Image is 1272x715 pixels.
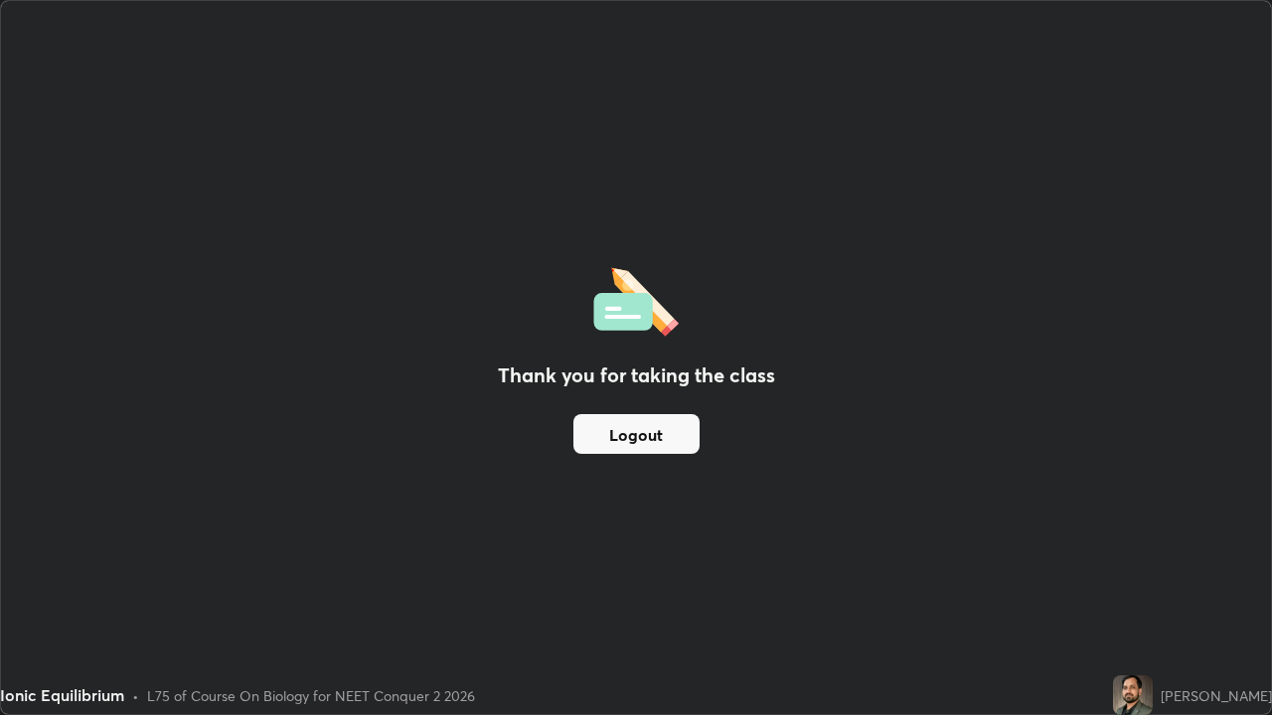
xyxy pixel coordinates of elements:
[147,685,475,706] div: L75 of Course On Biology for NEET Conquer 2 2026
[1161,685,1272,706] div: [PERSON_NAME]
[498,360,775,390] h2: Thank you for taking the class
[132,685,139,706] div: •
[573,414,700,454] button: Logout
[1113,675,1153,715] img: c6f1f51b65ab405e8839512a486be057.jpg
[593,261,679,337] img: offlineFeedback.1438e8b3.svg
